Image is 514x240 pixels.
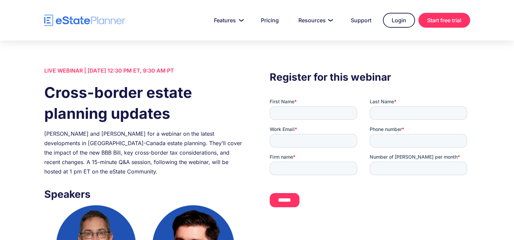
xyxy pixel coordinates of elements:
[343,14,380,27] a: Support
[383,13,415,28] a: Login
[44,186,244,202] h3: Speakers
[44,15,125,26] a: home
[290,14,339,27] a: Resources
[44,82,244,124] h1: Cross-border estate planning updates
[270,98,470,213] iframe: Form 0
[253,14,287,27] a: Pricing
[418,13,470,28] a: Start free trial
[270,69,470,85] h3: Register for this webinar
[44,129,244,176] div: [PERSON_NAME] and [PERSON_NAME] for a webinar on the latest developments in [GEOGRAPHIC_DATA]-Can...
[44,66,244,75] div: LIVE WEBINAR | [DATE] 12:30 PM ET, 9:30 AM PT
[206,14,249,27] a: Features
